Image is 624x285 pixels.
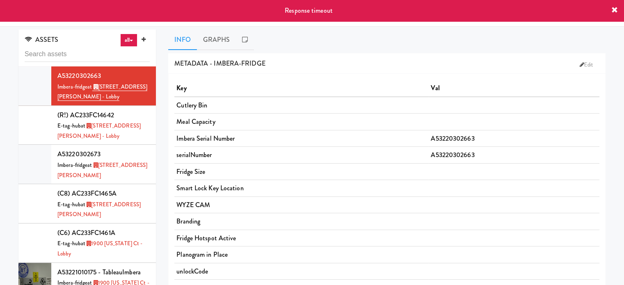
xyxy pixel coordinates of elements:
span: METADATA - imbera-fridge [174,59,265,68]
td: Planogram in Place [174,246,429,263]
div: Imbera-fridge [57,160,150,180]
a: [STREET_ADDRESS][PERSON_NAME] [57,201,141,219]
span: at [57,201,141,219]
span: at [57,239,142,258]
th: Key [174,80,429,97]
a: Info [168,30,197,50]
td: unlockCode [174,263,429,280]
div: E-tag-hub [57,200,150,220]
li: (C8) AC233FC1465AE-tag-hubat [STREET_ADDRESS][PERSON_NAME] [18,184,156,223]
td: WYZE CAM [174,196,429,213]
a: [STREET_ADDRESS][PERSON_NAME] - Lobby [57,83,147,101]
span: ASSETS [25,35,58,44]
td: Branding [174,213,429,230]
th: Val [429,80,599,97]
span: Response timeout [285,6,333,15]
span: A53220302663 [431,150,474,160]
div: Imbera-fridge [57,82,150,102]
a: all [120,34,137,47]
span: at [57,122,141,140]
td: Smart Lock Key Location [174,180,429,197]
span: Edit [579,61,593,68]
span: A53221010175 - TableauImbera [57,267,141,277]
a: Graphs [197,30,236,50]
span: A53220302663 [57,71,101,80]
td: Cutlery Bin [174,97,429,114]
span: (C8) AC233FC1465A [57,189,117,198]
td: serialNumber [174,147,429,164]
td: Fridge Hotspot Active [174,230,429,246]
li: (C6) AC233FC1461AE-tag-hubat 1900 [US_STATE] Ct - Lobby [18,223,156,263]
a: 1900 [US_STATE] Ct - Lobby [57,239,142,258]
a: [STREET_ADDRESS][PERSON_NAME] - Lobby [57,122,141,140]
span: at [57,161,147,179]
td: Meal Capacity [174,114,429,130]
input: Search assets [25,47,150,62]
span: A53220302663 [431,134,474,143]
li: A53220302663Imbera-fridgeat [STREET_ADDRESS][PERSON_NAME] - Lobby [18,66,156,106]
span: A53220302673 [57,149,101,159]
a: [STREET_ADDRESS][PERSON_NAME] [57,161,147,179]
span: at [57,83,147,101]
div: E-tag-hub [57,239,150,259]
div: E-tag-hub [57,121,150,141]
li: (R!) AC233FC14642E-tag-hubat [STREET_ADDRESS][PERSON_NAME] - Lobby [18,106,156,145]
td: Fridge Size [174,163,429,180]
span: (C6) AC233FC1461A [57,228,115,237]
span: (R!) AC233FC14642 [57,110,114,120]
li: A53220302673Imbera-fridgeat [STREET_ADDRESS][PERSON_NAME] [18,145,156,184]
td: Imbera Serial Number [174,130,429,147]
